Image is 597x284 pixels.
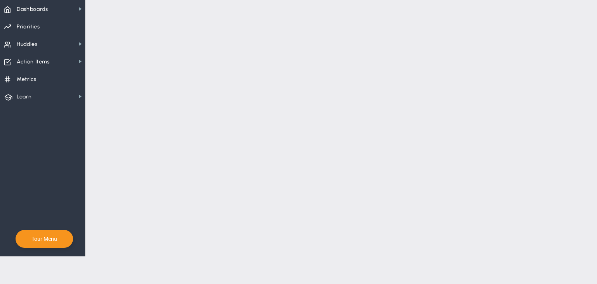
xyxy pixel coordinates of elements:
[17,71,37,88] span: Metrics
[17,19,40,35] span: Priorities
[17,1,48,18] span: Dashboards
[17,36,38,53] span: Huddles
[17,54,50,70] span: Action Items
[17,89,31,105] span: Learn
[29,235,59,242] button: Tour Menu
